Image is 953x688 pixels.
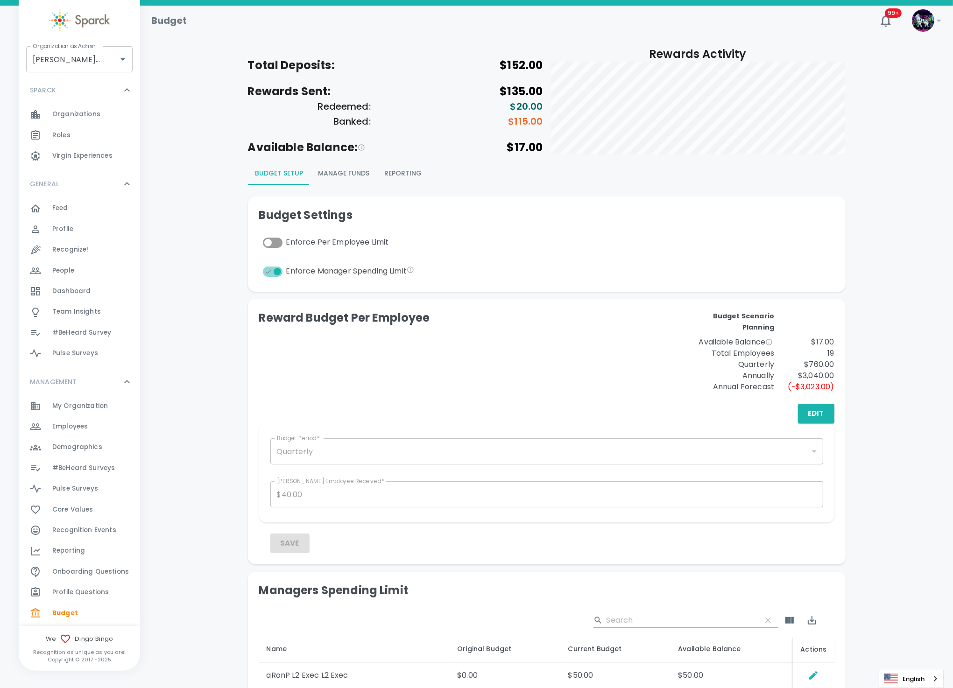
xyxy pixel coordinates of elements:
aside: Language selected: English [879,670,944,688]
button: Edit Spending Limit [804,666,823,685]
h6: $115.00 [371,114,543,129]
span: Onboarding Questions [52,567,129,576]
label: Organization as Admin [33,42,96,50]
span: My Organization [52,401,108,411]
button: Open [116,53,129,66]
a: Recognition Events [19,520,140,541]
h5: $152.00 [395,58,543,73]
h5: Total Deposits: [248,58,395,73]
svg: This setting will enforce Manager Budget spending limits for each manager visible on the manager'... [407,266,414,274]
p: $760.00 [774,359,834,370]
h1: Budget [151,13,187,28]
h5: Rewards Activity [551,47,846,62]
h6: $20.00 [371,99,543,114]
span: Annual Forecast [691,381,775,393]
h5: Rewards Sent: [248,84,395,99]
a: Sparck logo [19,9,140,31]
p: Annually [691,370,775,381]
img: Sparck logo [49,9,110,31]
span: Recognize! [52,245,89,254]
span: Team Insights [52,307,101,316]
a: Team Insights [19,302,140,322]
p: Recognition as unique as you are! [19,648,140,656]
p: MANAGEMENT [30,377,77,386]
button: Budget Setup [248,162,311,185]
div: Demographics [19,437,140,457]
a: #BeHeard Surveys [19,458,140,478]
a: People [19,260,140,281]
button: Export [801,609,823,632]
span: Feed [52,204,68,213]
span: Dashboard [52,287,91,296]
h5: Reward Budget Per Employee [259,310,547,325]
svg: This is the estimated balance based on the scenario planning and what you have currently deposite... [358,144,365,151]
div: Quarterly [270,438,823,464]
h6: Redeemed: [248,99,371,114]
div: My Organization [19,396,140,416]
a: Recognize! [19,239,140,260]
span: Reporting [52,546,85,555]
div: Language [879,670,944,688]
a: Pulse Surveys [19,343,140,364]
div: MANAGEMENT [19,396,140,627]
a: Budget [19,603,140,624]
span: Organizations [52,110,100,119]
span: Budget [52,609,78,618]
a: Employees [19,416,140,437]
a: Profile Questions [19,582,140,603]
div: Original Budget [457,643,553,654]
div: Available Balance [678,643,785,654]
span: Profile [52,225,73,234]
div: SPARCK [19,104,140,170]
span: Pulse Surveys [52,484,98,493]
label: Budget Period [277,434,320,442]
b: Budget Scenario Planning [713,311,774,332]
span: Demographics [52,442,102,452]
p: Quarterly [691,359,775,370]
label: [PERSON_NAME] Employee Received [277,477,385,485]
span: We Dingo Bingo [19,633,140,645]
input: Search [607,613,754,628]
button: Edit [798,404,834,423]
span: People [52,266,74,275]
img: Picture of Sparck [912,9,934,32]
svg: Search [593,616,603,625]
h5: $17.00 [395,140,543,155]
p: SPARCK [30,85,56,95]
a: Feed [19,198,140,218]
div: Profile [19,219,140,239]
button: Reporting [377,162,430,185]
span: #BeHeard Survey [52,328,111,337]
p: $3,040.00 [774,370,834,381]
button: Show Columns [778,609,801,632]
a: Onboarding Questions [19,562,140,582]
div: Name [267,643,443,654]
div: Current Budget [568,643,664,654]
a: #BeHeard Survey [19,323,140,343]
button: Manage Funds [311,162,377,185]
p: 19 [774,348,834,359]
p: ( -$3,023.00 ) [774,381,834,393]
p: Total Employees [691,348,775,359]
div: MANAGEMENT [19,368,140,396]
div: SPARCK [19,76,140,104]
span: Profile Questions [52,588,109,597]
span: Available Balance [691,337,775,348]
a: Core Values [19,499,140,520]
span: Roles [52,131,71,140]
div: Enforce Per Employee Limit [259,234,547,252]
div: Enforce Manager Spending Limit [259,263,547,281]
span: Core Values [52,505,93,514]
a: Dashboard [19,281,140,302]
a: Organizations [19,104,140,125]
